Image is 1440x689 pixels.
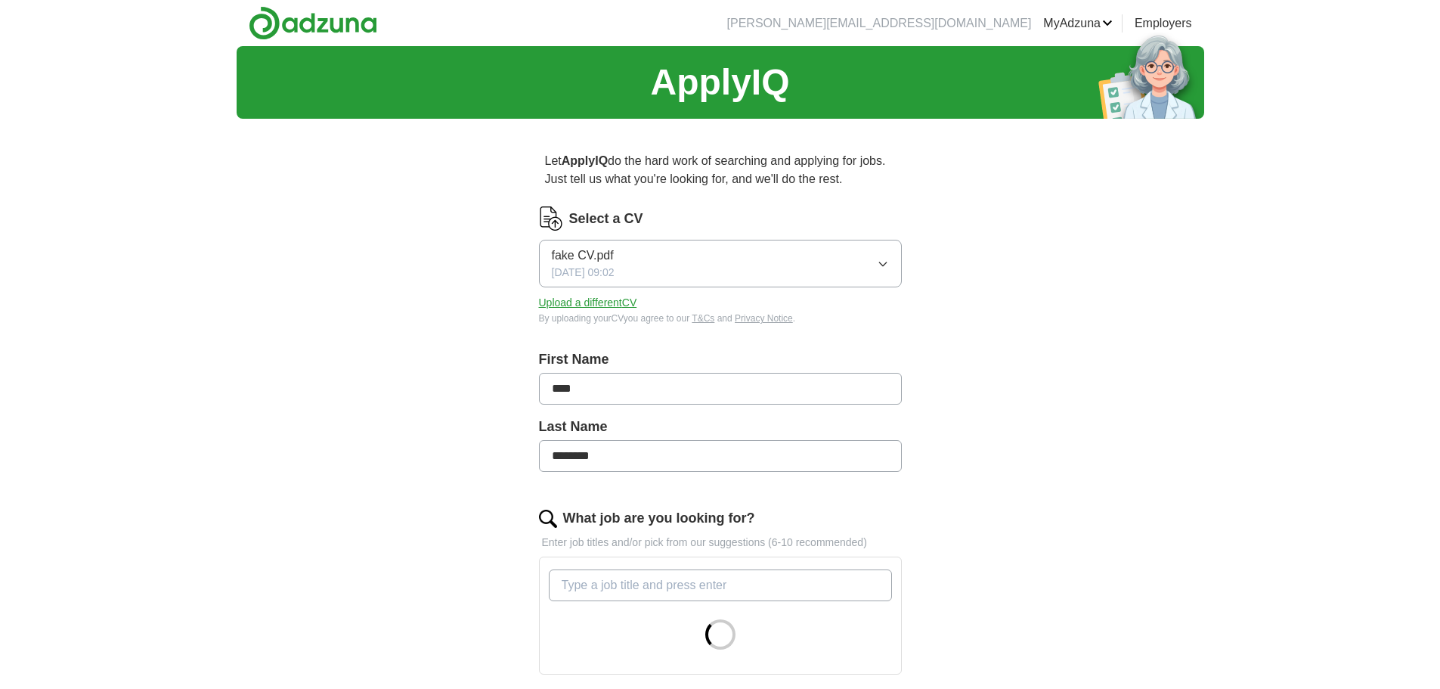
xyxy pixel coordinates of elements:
label: Last Name [539,417,902,437]
img: CV Icon [539,206,563,231]
a: T&Cs [692,313,714,324]
p: Let do the hard work of searching and applying for jobs. Just tell us what you're looking for, an... [539,146,902,194]
p: Enter job titles and/or pick from our suggestions (6-10 recommended) [539,535,902,551]
label: Select a CV [569,209,643,229]
input: Type a job title and press enter [549,570,892,601]
a: Employers [1135,14,1192,33]
label: First Name [539,349,902,370]
button: Upload a differentCV [539,295,637,311]
span: [DATE] 09:02 [552,265,615,281]
a: Privacy Notice [735,313,793,324]
button: fake CV.pdf[DATE] 09:02 [539,240,902,287]
div: By uploading your CV you agree to our and . [539,312,902,325]
img: Adzuna logo [249,6,377,40]
label: What job are you looking for? [563,508,755,529]
strong: ApplyIQ [562,154,608,167]
span: fake CV.pdf [552,247,614,265]
a: MyAdzuna [1043,14,1113,33]
h1: ApplyIQ [650,55,789,110]
img: search.png [539,510,557,528]
li: [PERSON_NAME][EMAIL_ADDRESS][DOMAIN_NAME] [727,14,1032,33]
